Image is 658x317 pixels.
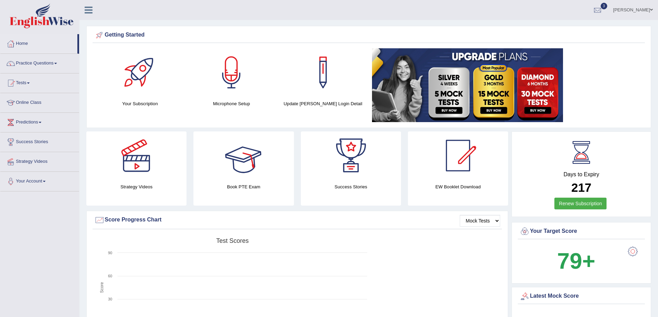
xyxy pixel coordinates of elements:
[0,172,79,189] a: Your Account
[571,181,591,194] b: 217
[301,183,401,190] h4: Success Stories
[0,113,79,130] a: Predictions
[557,248,595,274] b: 79+
[94,30,643,40] div: Getting Started
[0,54,79,71] a: Practice Questions
[94,215,500,225] div: Score Progress Chart
[0,34,77,51] a: Home
[108,251,112,255] text: 90
[86,183,187,190] h4: Strategy Videos
[372,48,563,122] img: small5.jpg
[98,100,182,107] h4: Your Subscription
[99,282,104,293] tspan: Score
[601,3,608,9] span: 3
[108,297,112,301] text: 30
[0,93,79,110] a: Online Class
[189,100,274,107] h4: Microphone Setup
[108,274,112,278] text: 60
[0,132,79,150] a: Success Stories
[519,226,643,237] div: Your Target Score
[216,237,249,244] tspan: Test scores
[554,198,607,209] a: Renew Subscription
[519,291,643,301] div: Latest Mock Score
[193,183,294,190] h4: Book PTE Exam
[0,152,79,169] a: Strategy Videos
[519,171,643,178] h4: Days to Expiry
[408,183,508,190] h4: EW Booklet Download
[0,73,79,91] a: Tests
[281,100,365,107] h4: Update [PERSON_NAME] Login Detail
